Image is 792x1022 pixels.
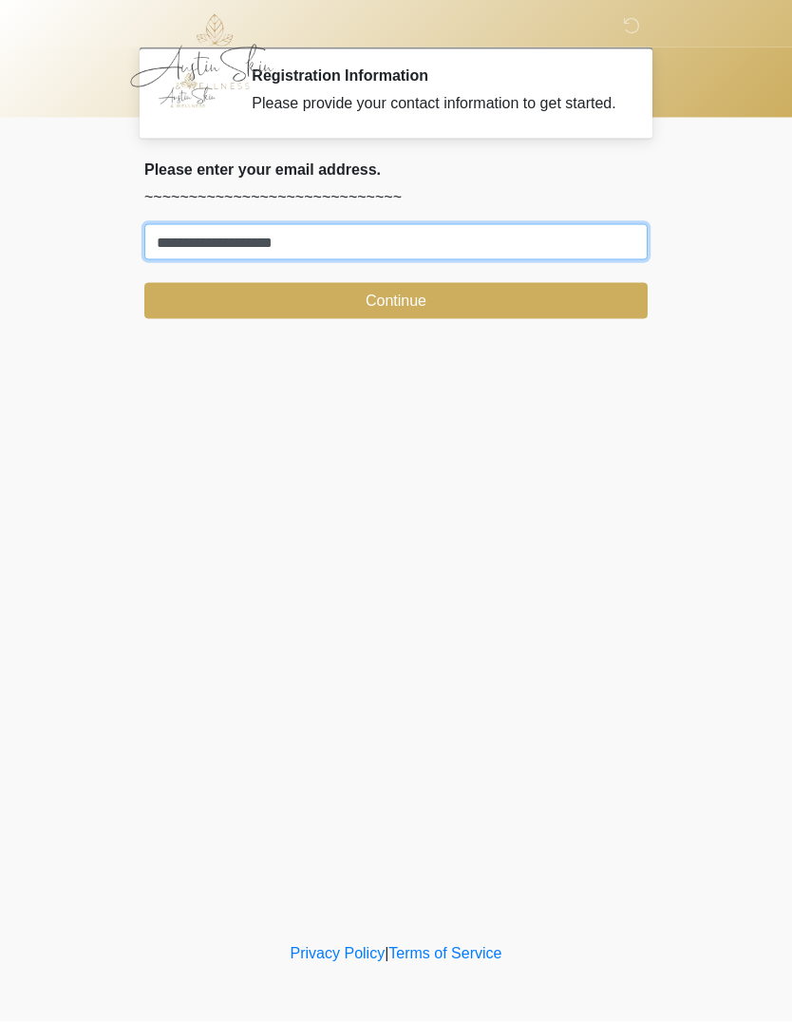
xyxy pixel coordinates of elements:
[144,186,648,209] p: ~~~~~~~~~~~~~~~~~~~~~~~~~~~~~
[385,945,388,961] a: |
[144,283,648,319] button: Continue
[291,945,386,961] a: Privacy Policy
[125,14,293,90] img: Austin Skin & Wellness Logo
[388,945,501,961] a: Terms of Service
[144,161,648,179] h2: Please enter your email address.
